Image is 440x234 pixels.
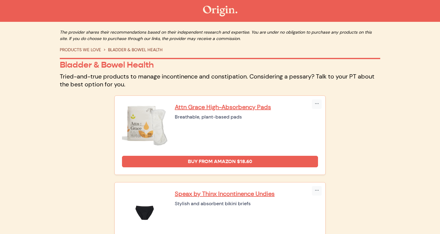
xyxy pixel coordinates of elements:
[175,113,318,121] div: Breathable, plant-based pads
[175,200,318,207] div: Stylish and absorbent bikini briefs
[122,103,168,149] img: Attn Grace High-Absorbency Pads
[175,103,318,111] a: Attn Grace High-Absorbency Pads
[122,156,318,167] a: Buy from Amazon $18.60
[203,6,237,16] img: The Origin Shop
[60,60,380,70] p: Bladder & Bowel Health
[60,47,101,52] a: PRODUCTS WE LOVE
[60,29,380,42] p: The provider shares their recommendations based on their independent research and expertise. You ...
[60,72,380,88] p: Tried-and-true products to manage incontinence and constipation. Considering a pessary? Talk to y...
[101,47,163,53] li: BLADDER & BOWEL HEALTH
[175,190,318,198] a: Speax by Thinx Incontinence Undies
